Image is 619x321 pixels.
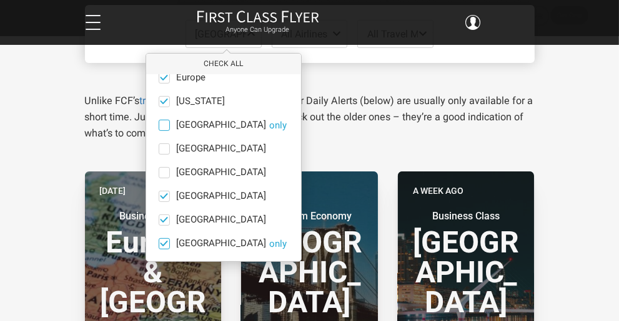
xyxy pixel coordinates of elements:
h3: [GEOGRAPHIC_DATA] [256,210,363,317]
span: [GEOGRAPHIC_DATA] [176,143,266,155]
small: Premium Economy [262,210,358,223]
span: [GEOGRAPHIC_DATA] [176,238,266,249]
p: Unlike FCF’s , our Daily Alerts (below) are usually only available for a short time. Jump on thos... [85,93,535,141]
small: Business Class [105,210,201,223]
span: [GEOGRAPHIC_DATA] [176,120,266,131]
h3: [GEOGRAPHIC_DATA] [413,210,520,317]
time: A week ago [413,184,463,198]
span: [GEOGRAPHIC_DATA] [176,167,266,178]
a: tried and true upgrade strategies [140,95,285,107]
small: Anyone Can Upgrade [197,26,319,34]
span: [GEOGRAPHIC_DATA] [176,214,266,226]
a: First Class FlyerAnyone Can Upgrade [197,10,319,35]
button: [GEOGRAPHIC_DATA] [269,120,287,131]
small: Business Class [418,210,514,223]
time: [DATE] [100,184,126,198]
span: [GEOGRAPHIC_DATA] [176,191,266,202]
span: [US_STATE] [176,96,225,107]
span: Europe [176,72,206,84]
button: [GEOGRAPHIC_DATA] [269,238,287,249]
img: First Class Flyer [197,10,319,23]
button: Check All [146,54,301,74]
